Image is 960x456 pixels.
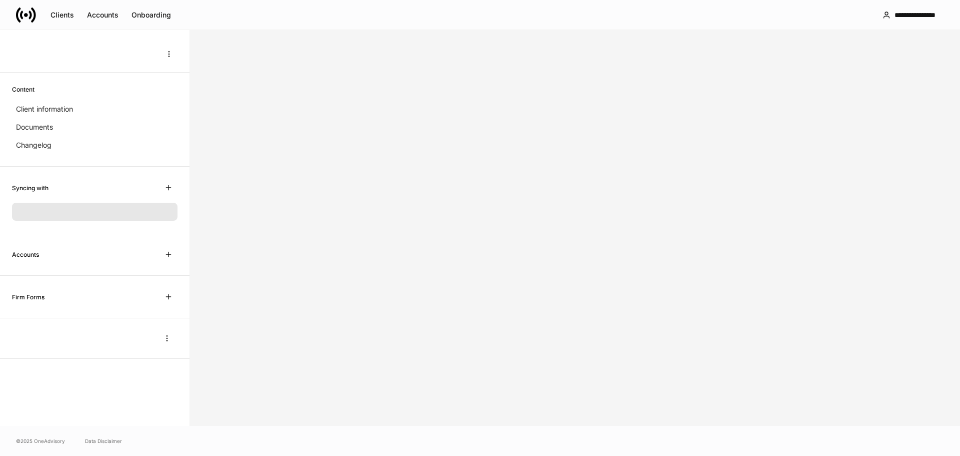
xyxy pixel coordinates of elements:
h6: Firm Forms [12,292,44,302]
button: Clients [44,7,80,23]
p: Changelog [16,140,51,150]
h6: Accounts [12,250,39,259]
button: Onboarding [125,7,177,23]
a: Data Disclaimer [85,437,122,445]
p: Client information [16,104,73,114]
h6: Syncing with [12,183,48,193]
button: Accounts [80,7,125,23]
h6: Content [12,85,34,94]
a: Documents [12,118,177,136]
div: Onboarding [131,12,171,19]
a: Client information [12,100,177,118]
p: Documents [16,122,53,132]
div: Clients [50,12,74,19]
div: Accounts [87,12,118,19]
span: © 2025 OneAdvisory [16,437,65,445]
a: Changelog [12,136,177,154]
